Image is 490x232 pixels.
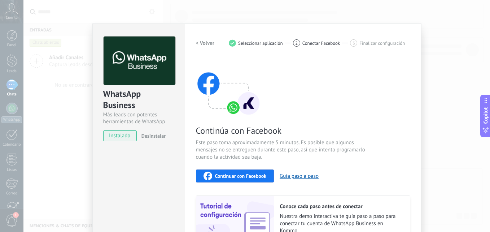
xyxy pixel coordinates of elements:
img: connect with facebook [196,58,261,116]
h2: Conoce cada paso antes de conectar [280,203,403,210]
div: Más leads con potentes herramientas de WhatsApp [103,111,174,125]
span: Continuar con Facebook [215,173,267,179]
img: logo_main.png [104,36,175,85]
h2: < Volver [196,40,215,47]
span: instalado [104,130,136,141]
button: Continuar con Facebook [196,169,274,182]
span: Copilot [482,107,489,124]
span: Seleccionar aplicación [238,40,283,46]
span: Este paso toma aproximadamente 5 minutos. Es posible que algunos mensajes no se entreguen durante... [196,139,368,161]
span: Continúa con Facebook [196,125,368,136]
span: Desinstalar [141,133,166,139]
span: 2 [295,40,298,46]
button: < Volver [196,36,215,50]
span: Finalizar configuración [359,40,405,46]
div: WhatsApp Business [103,88,174,111]
button: Desinstalar [139,130,166,141]
span: 3 [353,40,355,46]
span: Conectar Facebook [302,40,340,46]
button: Guía paso a paso [280,173,319,180]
